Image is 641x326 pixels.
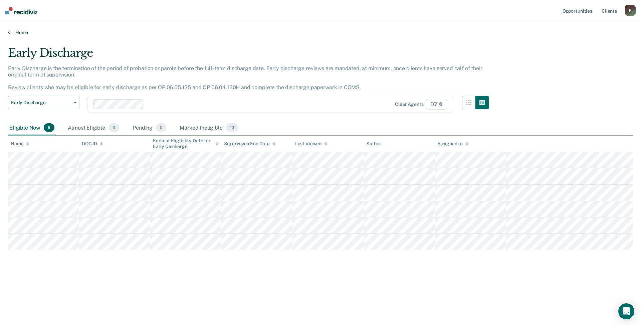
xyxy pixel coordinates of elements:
span: 6 [44,123,54,132]
button: Early Discharge [8,96,79,109]
div: Assigned to [437,141,469,147]
div: Almost Eligible3 [66,121,121,135]
div: Clear agents [395,102,423,107]
div: Marked Ineligible13 [178,121,239,135]
div: Pending0 [131,121,168,135]
span: 13 [226,123,238,132]
div: DOC ID [82,141,103,147]
p: Early Discharge is the termination of the period of probation or parole before the full-term disc... [8,65,482,91]
div: Early Discharge [8,46,489,65]
span: 0 [156,123,166,132]
span: Early Discharge [11,100,71,106]
a: Home [8,29,633,35]
span: D7 [426,99,447,110]
div: Eligible Now6 [8,121,56,135]
div: Name [11,141,29,147]
div: Last Viewed [295,141,328,147]
span: 3 [109,123,119,132]
div: Earliest Eligibility Date for Early Discharge [153,138,219,149]
img: Recidiviz [5,7,37,14]
div: Status [366,141,381,147]
div: Open Intercom Messenger [618,303,634,319]
div: Supervision End Date [224,141,276,147]
button: K [625,5,636,16]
